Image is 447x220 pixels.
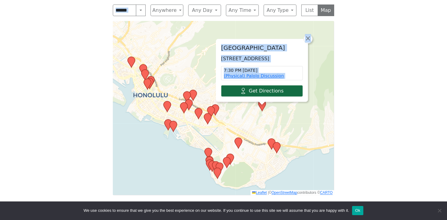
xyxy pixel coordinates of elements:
p: [STREET_ADDRESS] [221,55,303,62]
a: Get Directions [221,85,303,97]
span: × [305,35,311,42]
button: Search [136,5,146,16]
button: Anywhere [151,5,183,16]
h2: [GEOGRAPHIC_DATA] [221,44,303,51]
button: Any Day [188,5,221,16]
a: CARTO [320,190,333,195]
span: | [268,190,269,195]
a: (Physical) Palolo Discussion [224,73,284,78]
time: 7:30 PM [224,68,300,73]
button: Map [318,5,334,16]
span: We use cookies to ensure that we give you the best experience on our website. If you continue to ... [84,208,349,214]
span: No [436,208,442,214]
a: OpenStreetMap [272,190,297,195]
span: [DATE] [243,68,258,73]
button: List [301,5,318,16]
button: Any Type [264,5,296,16]
a: Close popup [303,34,313,44]
div: © contributors © [251,190,334,195]
input: Search [113,5,136,16]
a: Leaflet [252,190,267,195]
button: Ok [352,206,363,215]
button: Any Time [226,5,259,16]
